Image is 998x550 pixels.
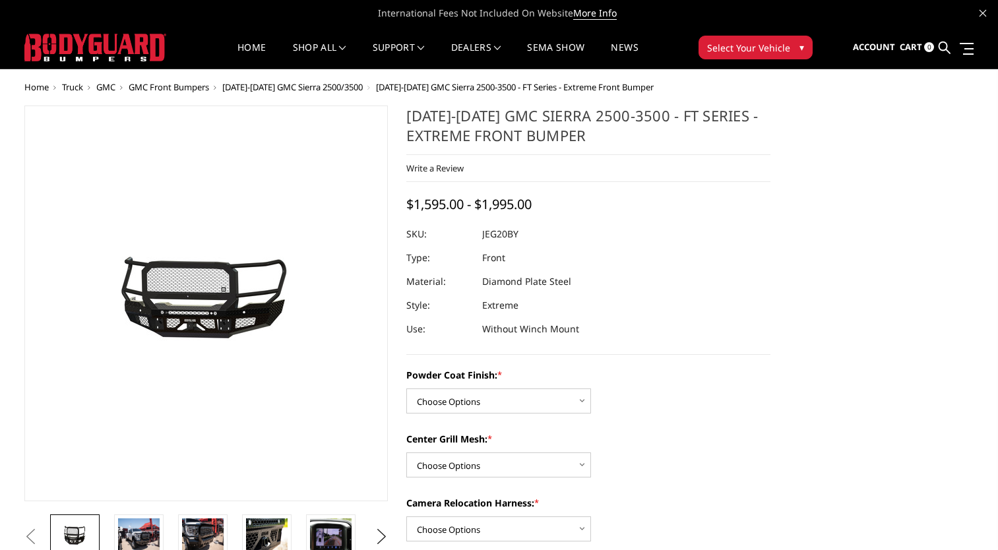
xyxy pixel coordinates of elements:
[222,81,363,93] a: [DATE]-[DATE] GMC Sierra 2500/3500
[924,42,934,52] span: 0
[24,81,49,93] a: Home
[799,40,804,54] span: ▾
[406,270,472,293] dt: Material:
[406,222,472,246] dt: SKU:
[237,43,266,69] a: Home
[96,81,115,93] a: GMC
[406,496,770,510] label: Camera Relocation Harness:
[406,317,472,341] dt: Use:
[482,246,505,270] dd: Front
[373,43,425,69] a: Support
[21,527,41,547] button: Previous
[451,43,501,69] a: Dealers
[406,162,464,174] a: Write a Review
[853,41,895,53] span: Account
[62,81,83,93] a: Truck
[482,293,518,317] dd: Extreme
[41,225,371,382] img: 2020-2023 GMC Sierra 2500-3500 - FT Series - Extreme Front Bumper
[853,30,895,65] a: Account
[371,527,391,547] button: Next
[406,195,532,213] span: $1,595.00 - $1,995.00
[24,34,166,61] img: BODYGUARD BUMPERS
[406,106,770,155] h1: [DATE]-[DATE] GMC Sierra 2500-3500 - FT Series - Extreme Front Bumper
[406,432,770,446] label: Center Grill Mesh:
[900,41,922,53] span: Cart
[24,106,389,501] a: 2020-2023 GMC Sierra 2500-3500 - FT Series - Extreme Front Bumper
[482,222,518,246] dd: JEG20BY
[573,7,617,20] a: More Info
[611,43,638,69] a: News
[129,81,209,93] a: GMC Front Bumpers
[527,43,584,69] a: SEMA Show
[293,43,346,69] a: shop all
[699,36,813,59] button: Select Your Vehicle
[482,270,571,293] dd: Diamond Plate Steel
[707,41,790,55] span: Select Your Vehicle
[406,368,770,382] label: Powder Coat Finish:
[900,30,934,65] a: Cart 0
[376,81,654,93] span: [DATE]-[DATE] GMC Sierra 2500-3500 - FT Series - Extreme Front Bumper
[406,293,472,317] dt: Style:
[406,246,472,270] dt: Type:
[482,317,579,341] dd: Without Winch Mount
